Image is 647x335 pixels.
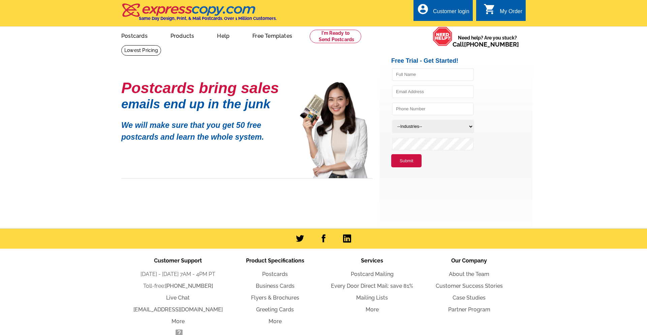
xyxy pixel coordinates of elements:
[392,85,474,98] input: Email Address
[453,295,486,301] a: Case Studies
[449,271,489,277] a: About the Team
[436,283,503,289] a: Customer Success Stories
[417,7,469,16] a: account_circle Customer login
[391,154,422,168] button: Submit
[269,318,282,325] a: More
[133,306,223,313] a: [EMAIL_ADDRESS][DOMAIN_NAME]
[500,8,522,18] div: My Order
[139,16,277,21] h4: Same Day Design, Print, & Mail Postcards. Over 1 Million Customers.
[484,7,522,16] a: shopping_cart My Order
[165,283,213,289] a: [PHONE_NUMBER]
[361,257,383,264] span: Services
[392,68,474,81] input: Full Name
[256,306,294,313] a: Greeting Cards
[331,283,413,289] a: Every Door Direct Mail: save 81%
[453,34,522,48] span: Need help? Are you stuck?
[392,103,474,115] input: Phone Number
[433,27,453,46] img: help
[464,41,519,48] a: [PHONE_NUMBER]
[154,257,202,264] span: Customer Support
[366,306,379,313] a: More
[433,8,469,18] div: Customer login
[246,257,304,264] span: Product Specifications
[251,295,299,301] a: Flyers & Brochures
[172,318,185,325] a: More
[453,41,519,48] span: Call
[160,27,205,43] a: Products
[262,271,288,277] a: Postcards
[448,306,490,313] a: Partner Program
[166,295,190,301] a: Live Chat
[121,101,290,108] h1: emails end up in the junk
[356,295,388,301] a: Mailing Lists
[121,114,290,143] p: We will make sure that you get 50 free postcards and learn the whole system.
[206,27,240,43] a: Help
[484,3,496,15] i: shopping_cart
[242,27,303,43] a: Free Templates
[111,27,158,43] a: Postcards
[417,3,429,15] i: account_circle
[121,8,277,21] a: Same Day Design, Print, & Mail Postcards. Over 1 Million Customers.
[129,270,226,278] li: [DATE] - [DATE] 7AM - 4PM PT
[451,257,487,264] span: Our Company
[351,271,394,277] a: Postcard Mailing
[256,283,295,289] a: Business Cards
[121,82,290,94] h1: Postcards bring sales
[129,282,226,290] li: Toll-free:
[391,57,532,65] h2: Free Trial - Get Started!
